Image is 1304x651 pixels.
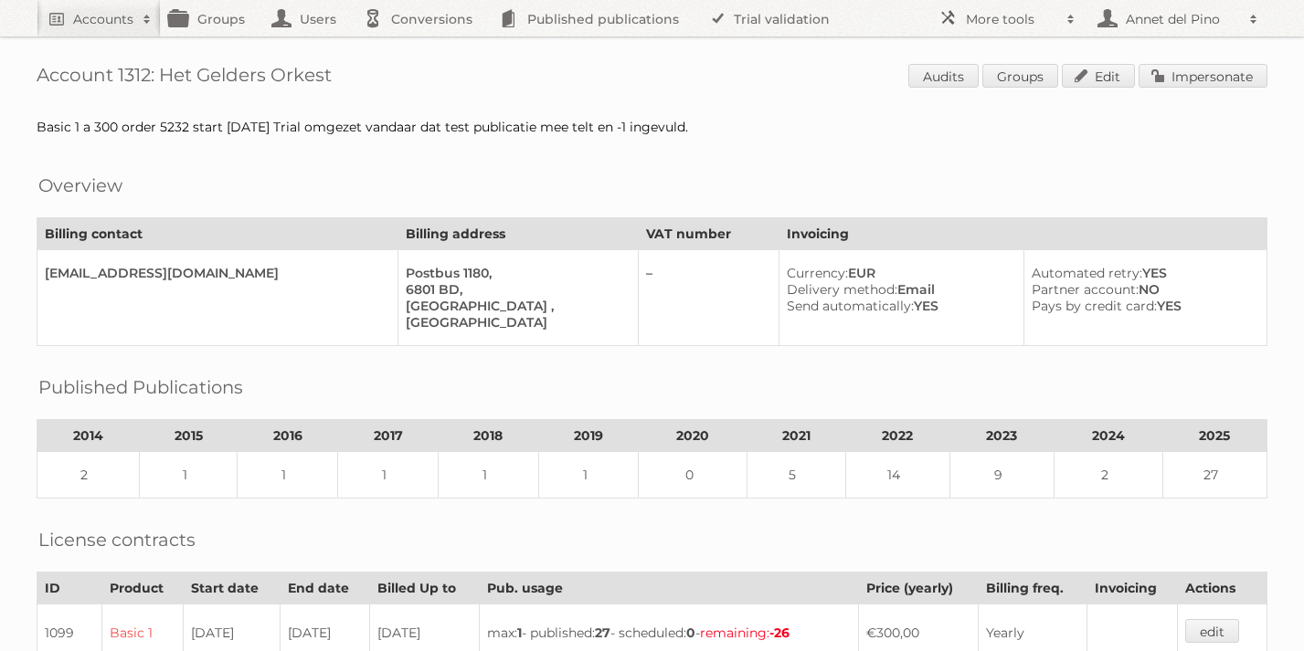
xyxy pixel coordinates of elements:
div: Postbus 1180, [406,265,623,281]
th: Invoicing [1087,572,1177,604]
div: [GEOGRAPHIC_DATA] [406,314,623,331]
span: Automated retry: [1032,265,1142,281]
th: 2014 [37,420,140,452]
th: 2016 [238,420,338,452]
div: YES [787,298,1009,314]
h2: Overview [38,172,122,199]
span: remaining: [700,625,790,641]
span: Pays by credit card: [1032,298,1157,314]
th: Pub. usage [480,572,859,604]
th: 2025 [1162,420,1267,452]
th: 2021 [747,420,846,452]
td: 14 [845,452,949,499]
td: – [638,250,779,346]
td: 9 [949,452,1054,499]
th: 2017 [338,420,439,452]
h2: Annet del Pino [1121,10,1240,28]
span: Currency: [787,265,848,281]
h2: More tools [966,10,1057,28]
a: Impersonate [1139,64,1267,88]
th: Billing address [398,218,638,250]
td: 2 [37,452,140,499]
th: End date [280,572,369,604]
th: 2022 [845,420,949,452]
th: 2023 [949,420,1054,452]
td: 27 [1162,452,1267,499]
a: Audits [908,64,979,88]
td: 1 [139,452,238,499]
strong: 0 [686,625,695,641]
div: Basic 1 a 300 order 5232 start [DATE] Trial omgezet vandaar dat test publicatie mee telt en -1 in... [37,119,1267,135]
h2: License contracts [38,526,196,553]
span: Send automatically: [787,298,914,314]
div: YES [1032,265,1252,281]
th: 2019 [538,420,639,452]
td: 1 [538,452,639,499]
td: 1 [338,452,439,499]
th: 2020 [639,420,747,452]
h2: Published Publications [38,373,243,401]
div: YES [1032,298,1252,314]
div: NO [1032,281,1252,298]
div: [EMAIL_ADDRESS][DOMAIN_NAME] [45,265,383,281]
div: Email [787,281,1009,298]
strong: 27 [595,625,610,641]
td: 1 [238,452,338,499]
th: Price (yearly) [859,572,979,604]
div: 6801 BD, [406,281,623,298]
td: 5 [747,452,846,499]
th: Invoicing [779,218,1267,250]
th: VAT number [638,218,779,250]
span: Delivery method: [787,281,897,298]
th: 2018 [438,420,538,452]
th: Product [102,572,184,604]
div: EUR [787,265,1009,281]
th: Actions [1177,572,1267,604]
th: Billed Up to [369,572,479,604]
th: 2024 [1055,420,1163,452]
td: 1 [438,452,538,499]
span: Partner account: [1032,281,1139,298]
th: Billing contact [37,218,398,250]
td: 0 [639,452,747,499]
th: ID [37,572,102,604]
th: 2015 [139,420,238,452]
h2: Accounts [73,10,133,28]
strong: 1 [517,625,522,641]
h1: Account 1312: Het Gelders Orkest [37,64,1267,91]
a: Groups [982,64,1058,88]
div: [GEOGRAPHIC_DATA] , [406,298,623,314]
a: Edit [1062,64,1135,88]
th: Billing freq. [978,572,1087,604]
th: Start date [183,572,280,604]
a: edit [1185,619,1239,643]
td: 2 [1055,452,1163,499]
strong: -26 [769,625,790,641]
